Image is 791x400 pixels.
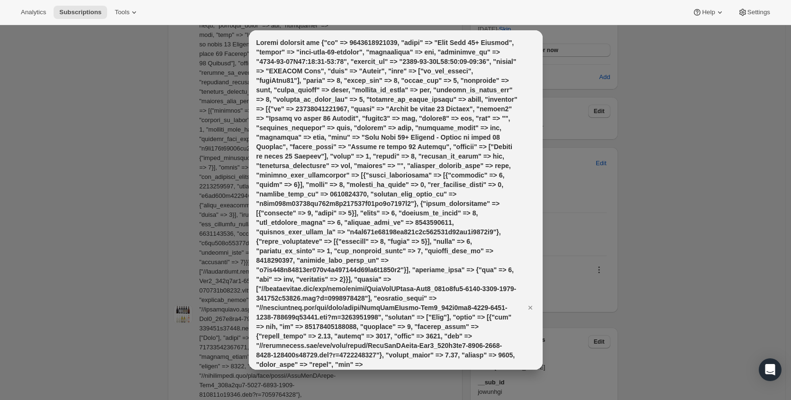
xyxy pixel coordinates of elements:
[59,9,101,16] span: Subscriptions
[115,9,129,16] span: Tools
[759,358,782,381] div: Open Intercom Messenger
[54,6,107,19] button: Subscriptions
[747,9,770,16] span: Settings
[109,6,145,19] button: Tools
[687,6,730,19] button: Help
[21,9,46,16] span: Analytics
[702,9,715,16] span: Help
[15,6,52,19] button: Analytics
[732,6,776,19] button: Settings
